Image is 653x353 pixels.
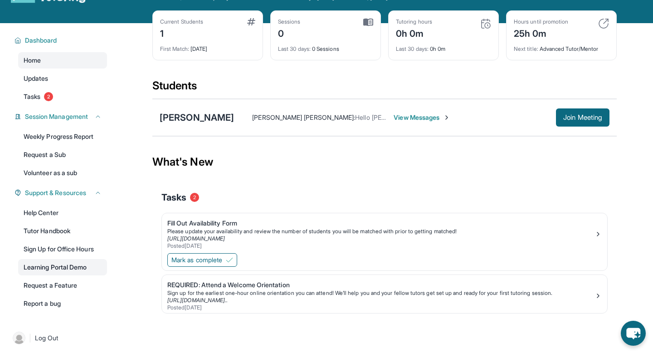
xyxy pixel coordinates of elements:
a: Request a Sub [18,147,107,163]
span: Home [24,56,41,65]
span: Session Management [25,112,88,121]
img: card [598,18,609,29]
div: What's New [152,142,617,182]
div: Sign up for the earliest one-hour online orientation you can attend! We’ll help you and your fell... [167,289,595,297]
button: chat-button [621,321,646,346]
img: user-img [13,332,25,344]
a: Sign Up for Office Hours [18,241,107,257]
div: Current Students [160,18,203,25]
img: card [480,18,491,29]
span: Tasks [161,191,186,204]
a: Tasks2 [18,88,107,105]
div: Please update your availability and review the number of students you will be matched with prior ... [167,228,595,235]
span: Dashboard [25,36,57,45]
span: Last 30 days : [278,45,311,52]
a: Help Center [18,205,107,221]
span: Tasks [24,92,40,101]
img: Chevron-Right [443,114,450,121]
span: | [29,333,31,343]
a: Fill Out Availability FormPlease update your availability and review the number of students you w... [162,213,607,251]
div: Posted [DATE] [167,242,595,250]
a: Tutor Handbook [18,223,107,239]
div: Tutoring hours [396,18,432,25]
div: 0h 0m [396,40,491,53]
img: Mark as complete [226,256,233,264]
span: [PERSON_NAME] [PERSON_NAME] : [252,113,355,121]
div: Students [152,78,617,98]
img: card [363,18,373,26]
span: Last 30 days : [396,45,429,52]
a: Home [18,52,107,69]
a: Weekly Progress Report [18,128,107,145]
div: Hours until promotion [514,18,568,25]
div: [PERSON_NAME] [160,111,234,124]
span: Join Meeting [563,115,602,120]
a: |Log Out [9,328,107,348]
div: Sessions [278,18,301,25]
img: card [247,18,255,25]
a: [URL][DOMAIN_NAME].. [167,297,228,304]
button: Join Meeting [556,108,609,127]
a: [URL][DOMAIN_NAME] [167,235,225,242]
a: Report a bug [18,295,107,312]
span: Mark as complete [171,255,222,265]
a: REQUIRED: Attend a Welcome OrientationSign up for the earliest one-hour online orientation you ca... [162,275,607,313]
div: Fill Out Availability Form [167,219,595,228]
div: [DATE] [160,40,255,53]
span: 2 [190,193,199,202]
span: First Match : [160,45,189,52]
span: Support & Resources [25,188,86,197]
span: Log Out [35,333,58,343]
span: View Messages [394,113,450,122]
div: Posted [DATE] [167,304,595,311]
a: Updates [18,70,107,87]
span: 2 [44,92,53,101]
span: Updates [24,74,49,83]
div: 0h 0m [396,25,432,40]
button: Mark as complete [167,253,237,267]
button: Dashboard [21,36,102,45]
a: Learning Portal Demo [18,259,107,275]
button: Session Management [21,112,102,121]
button: Support & Resources [21,188,102,197]
div: 0 [278,25,301,40]
a: Request a Feature [18,277,107,294]
div: Advanced Tutor/Mentor [514,40,609,53]
a: Volunteer as a sub [18,165,107,181]
div: 0 Sessions [278,40,373,53]
div: 25h 0m [514,25,568,40]
div: REQUIRED: Attend a Welcome Orientation [167,280,595,289]
span: Next title : [514,45,538,52]
div: 1 [160,25,203,40]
